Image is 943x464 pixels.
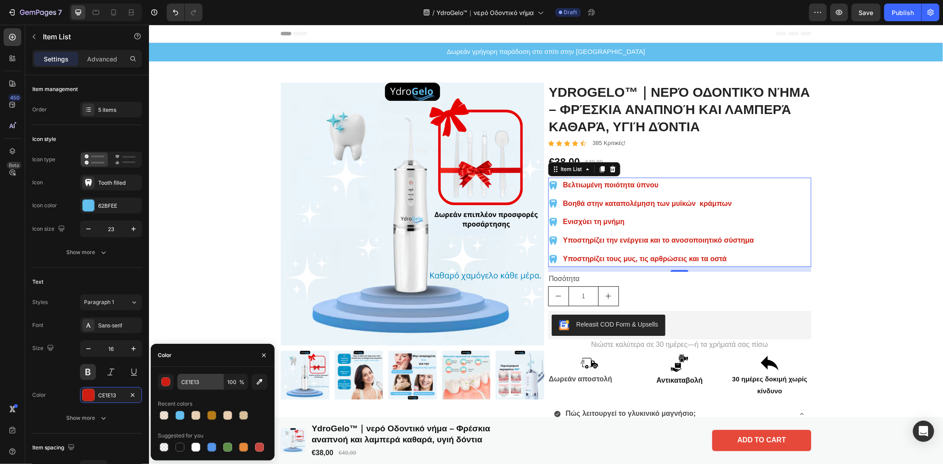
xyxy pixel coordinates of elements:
div: 5 items [98,106,140,114]
p: Βελτιωμένη ποιότητα ύπνου [414,154,605,167]
span: Draft [564,8,577,16]
span: / [433,8,435,17]
div: €38,00 [399,130,432,145]
span: Save [859,9,874,16]
div: Show more [67,414,108,422]
div: Color [32,391,46,399]
div: Order [32,106,47,114]
span: % [239,378,244,386]
img: CKKYs5695_ICEAE=.webp [410,295,420,306]
button: 7 [4,4,66,21]
button: decrement [400,262,420,281]
input: quantity [420,262,450,281]
img: gempages_580955971912729171-97ab06ce-6cda-4dca-a62a-f3d2d237b303.png [431,330,449,347]
div: €38,00 [162,423,185,434]
span: Paragraph 1 [84,298,114,306]
div: Text [32,278,43,286]
p: Settings [44,54,69,64]
div: Size [32,342,56,354]
div: Icon style [32,135,56,143]
p: 7 [58,7,62,18]
button: Show more [32,410,142,426]
div: 450 [8,94,21,101]
button: Save [851,4,881,21]
a: Add to cart [563,405,662,426]
p: Βοηθά στην καταπολέμηση των μυϊκών κράμπων [414,173,605,186]
h1: YdroGelo™｜νερό Οδοντικό νήμα – Φρέσκια αναπνοή και λαμπερά καθαρά, υγιή δόντια [162,398,347,421]
div: Publish [892,8,914,17]
div: Icon type [32,156,55,164]
span: YdroGelo™｜νερό Οδοντικό νήμα [437,8,534,17]
div: Icon [32,179,43,186]
div: CE1E13 [98,392,124,399]
div: Font [32,321,43,329]
button: Releasit COD Form & Upsells [403,290,516,311]
div: Sans-serif [98,322,140,330]
p: Αντικαταβολή [490,350,571,362]
div: Item List [410,141,435,148]
button: Show more [32,244,142,260]
button: Paragraph 1 [80,294,142,310]
div: Undo/Redo [167,4,202,21]
p: 385 Κριτικές! [444,115,477,122]
button: increment [450,262,470,281]
span: Δωρεάν γρήγορη παράδοση στο σπίτι στην [GEOGRAPHIC_DATA] [298,23,496,30]
div: 62BFEE [98,202,140,210]
div: Item spacing [32,442,76,454]
div: Beta [7,162,21,169]
img: gempages_580955971912729171-2eda7806-fa0a-4805-af0c-da9337371515.png [612,330,630,347]
p: Ενισχύει τη μνήμη [414,191,605,204]
div: Recent colors [158,400,192,408]
p: Advanced [87,54,117,64]
strong: Πώς λειτουργεί το γλυκινικό μαγνήσιο; [417,385,547,392]
div: Color [158,351,172,359]
div: Icon color [32,202,57,209]
p: Νιώστε καλύτερα σε 30 ημέρες—ή τα χρήματά σας πίσω [400,316,662,325]
div: Open Intercom Messenger [913,421,934,442]
p: Ποσότητα [400,248,662,261]
p: Δωρεάν αποστολή [400,348,481,361]
p: Υποστηρίζει την ενέργεια και το ανοσοποιητικό σύστημα [414,209,605,222]
img: gempages_580955971912729171-5a3ec364-1943-43f7-9b1b-c8a99669f236.png [522,330,539,347]
div: Styles [32,298,48,306]
div: Tooth filled [98,179,140,187]
div: Item management [32,85,78,93]
h1: YdroGelo™｜νερό Οδοντικό νήμα – Φρέσκια αναπνοή και λαμπερά καθαρά, υγιή δόντια [399,58,663,111]
input: Eg: FFFFFF [177,374,223,390]
div: €49,99 [189,424,208,433]
p: Add to cart [588,411,637,420]
div: €49,99 [435,133,455,142]
div: Suggested for you [158,432,203,440]
p: Υποστηρίζει τους μυς, τις αρθρώσεις και τα οστά [414,228,605,241]
button: Publish [884,4,921,21]
div: Releasit COD Form & Upsells [428,295,509,304]
iframe: Design area [149,25,943,464]
div: Icon size [32,223,67,235]
div: Show more [67,248,108,257]
p: Item List [43,31,118,42]
p: 30 ημέρες δοκιμή χωρίς κίνδυνο [580,348,661,372]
